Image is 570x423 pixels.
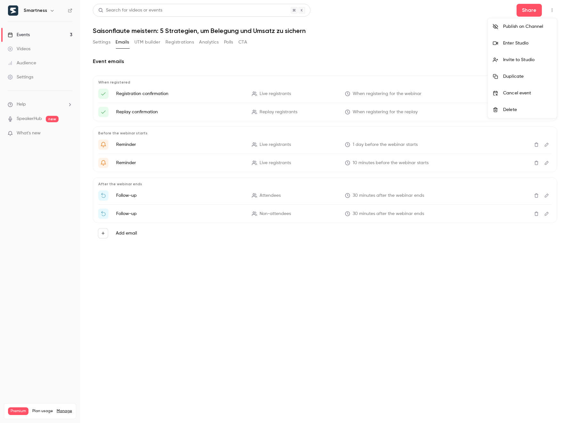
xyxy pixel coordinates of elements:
div: Publish on Channel [503,23,552,30]
div: Enter Studio [503,40,552,46]
div: Cancel event [503,90,552,96]
div: Delete [503,107,552,113]
div: Duplicate [503,73,552,80]
div: Invite to Studio [503,57,552,63]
